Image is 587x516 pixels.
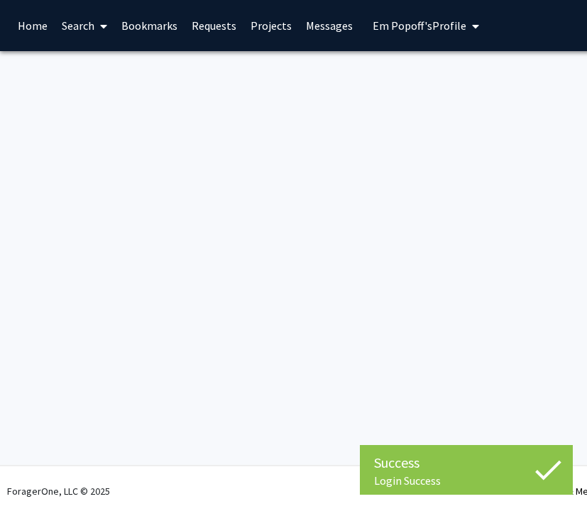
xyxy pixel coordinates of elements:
[11,1,55,50] a: Home
[114,1,185,50] a: Bookmarks
[299,1,360,50] a: Messages
[7,466,110,516] div: ForagerOne, LLC © 2025
[243,1,299,50] a: Projects
[374,452,559,473] div: Success
[55,1,114,50] a: Search
[373,18,466,33] span: Em Popoff's Profile
[185,1,243,50] a: Requests
[374,473,559,488] div: Login Success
